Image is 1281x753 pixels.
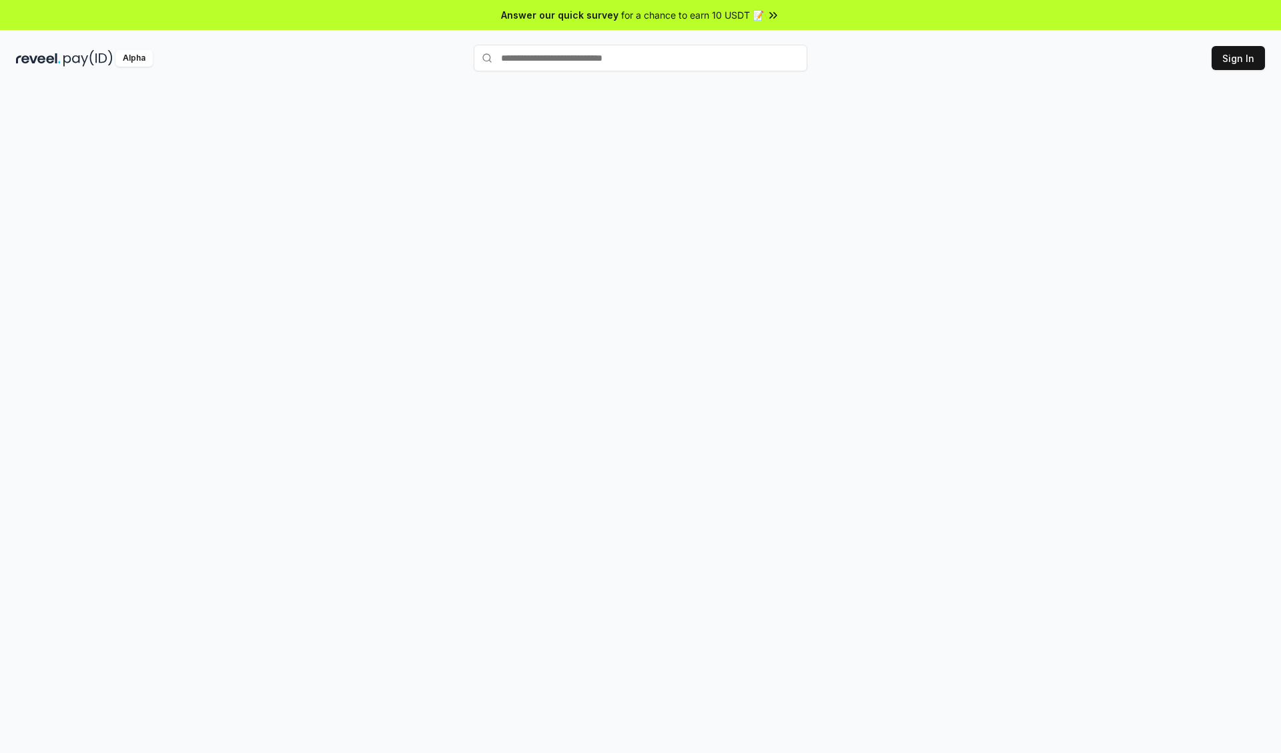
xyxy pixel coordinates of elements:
div: Alpha [115,50,153,67]
img: pay_id [63,50,113,67]
span: for a chance to earn 10 USDT 📝 [621,8,764,22]
span: Answer our quick survey [501,8,618,22]
img: reveel_dark [16,50,61,67]
button: Sign In [1212,46,1265,70]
